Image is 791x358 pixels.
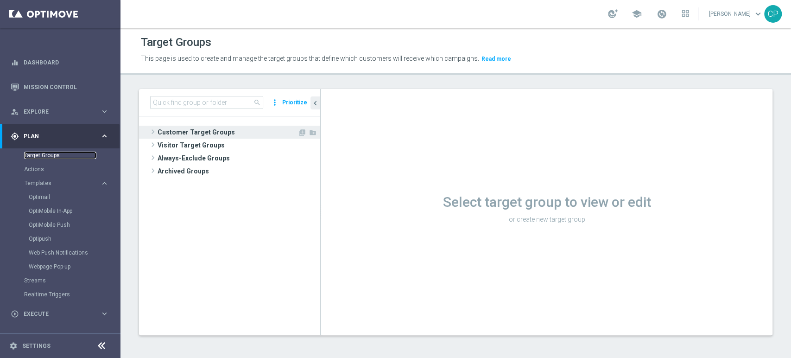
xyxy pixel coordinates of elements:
i: more_vert [270,96,279,109]
div: CP [764,5,782,23]
span: Visitor Target Groups [158,139,320,152]
i: play_circle_outline [11,310,19,318]
div: Templates [24,176,120,274]
i: Add Folder [309,129,316,136]
a: Settings [22,343,51,349]
a: Webpage Pop-up [29,263,96,270]
button: Mission Control [10,83,109,91]
button: Prioritize [281,96,309,109]
h1: Select target group to view or edit [321,194,772,211]
div: Webpage Pop-up [29,260,120,274]
span: Customer Target Groups [158,126,297,139]
span: Always-Exclude Groups [158,152,320,165]
span: Plan [24,134,100,139]
a: [PERSON_NAME]keyboard_arrow_down [708,7,764,21]
span: school [632,9,642,19]
i: equalizer [11,58,19,67]
div: Target Groups [24,148,120,162]
a: OptiMobile In-App [29,207,96,215]
div: Plan [11,132,100,141]
i: person_search [11,108,19,116]
i: keyboard_arrow_right [100,107,109,116]
span: Execute [24,311,100,317]
span: Templates [25,180,91,186]
i: keyboard_arrow_right [100,179,109,188]
a: OptiMobile Push [29,221,96,229]
i: keyboard_arrow_right [100,132,109,141]
div: Actions [24,162,120,176]
i: settings [9,342,18,350]
span: Explore [24,109,100,115]
span: This page is used to create and manage the target groups that define which customers will receive... [141,55,479,62]
div: Execute [11,310,100,318]
span: keyboard_arrow_down [753,9,763,19]
a: Target Groups [24,152,96,159]
input: Quick find group or folder [150,96,263,109]
button: Templates keyboard_arrow_right [24,179,109,187]
span: search [253,99,261,106]
i: keyboard_arrow_right [100,309,109,318]
a: Realtime Triggers [24,291,96,298]
i: Add Target group [298,129,306,136]
a: Mission Control [24,75,109,99]
a: Dashboard [24,50,109,75]
div: OptiMobile In-App [29,204,120,218]
div: Web Push Notifications [29,246,120,260]
div: Templates [25,180,100,186]
button: gps_fixed Plan keyboard_arrow_right [10,133,109,140]
div: Realtime Triggers [24,288,120,301]
div: Explore [11,108,100,116]
div: Optimail [29,190,120,204]
a: Web Push Notifications [29,249,96,256]
div: Dashboard [11,50,109,75]
button: play_circle_outline Execute keyboard_arrow_right [10,310,109,318]
div: Streams [24,274,120,288]
button: equalizer Dashboard [10,59,109,66]
div: OptiMobile Push [29,218,120,232]
div: Mission Control [11,75,109,99]
a: Streams [24,277,96,284]
a: Optimail [29,193,96,201]
span: Archived Groups [158,165,320,178]
i: chevron_left [311,99,320,108]
a: Actions [24,166,96,173]
button: Read more [481,54,512,64]
a: Optipush [29,235,96,243]
h1: Target Groups [141,36,211,49]
div: Optipush [29,232,120,246]
button: chevron_left [310,96,320,109]
i: gps_fixed [11,132,19,141]
p: or create new target group [321,215,772,224]
button: person_search Explore keyboard_arrow_right [10,108,109,115]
